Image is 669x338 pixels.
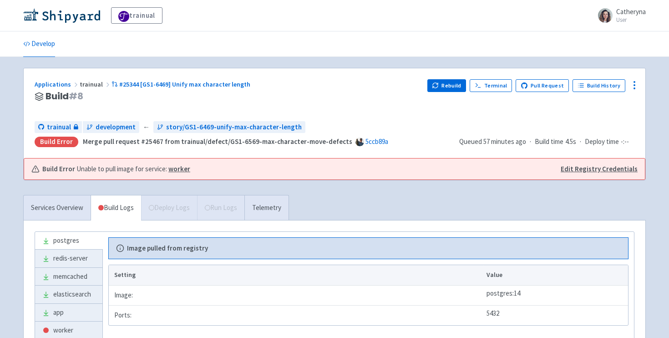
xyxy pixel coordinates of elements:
div: Build Error [35,137,78,147]
a: redis-server [35,250,102,267]
a: postgres [35,232,102,250]
td: 5432 [483,305,628,325]
span: ← [143,122,150,133]
span: Build time [535,137,563,147]
a: Build History [573,79,625,92]
a: Develop [23,31,55,57]
a: elasticsearch [35,286,102,303]
span: development [96,122,136,133]
button: Rebuild [427,79,466,92]
span: trainual [47,122,71,133]
a: development [83,121,139,133]
th: Setting [109,265,483,285]
a: worker [168,164,190,173]
a: Services Overview [24,195,91,220]
a: Catheryna User [593,8,646,23]
a: trainual [35,121,82,133]
a: Pull Request [516,79,569,92]
strong: Merge pull request #25467 from trainual/defect/GS1-6569-max-character-move-defects [83,137,352,146]
a: Edit Registry Credentials [561,164,638,174]
span: # 8 [69,90,83,102]
a: Build Logs [91,195,141,220]
small: User [616,17,646,23]
a: #25344 [GS1-6469] Unify max character length [111,80,252,88]
span: Build [46,91,83,102]
a: Terminal [470,79,512,92]
a: story/GS1-6469-unify-max-character-length [153,121,305,133]
img: Shipyard logo [23,8,100,23]
a: 5ccb89a [365,137,388,146]
span: trainual [80,80,111,88]
span: Unable to pull image for service: [76,164,190,174]
b: Build Error [42,164,75,174]
span: Queued [459,137,526,146]
th: Value [483,265,628,285]
span: Deploy time [585,137,619,147]
span: story/GS1-6469-unify-max-character-length [166,122,302,133]
time: 57 minutes ago [483,137,526,146]
a: app [35,304,102,322]
span: -:-- [621,137,629,147]
a: memcached [35,268,102,286]
td: postgres:14 [483,285,628,305]
span: Catheryna [616,7,646,16]
a: Telemetry [244,195,289,220]
span: 4.5s [565,137,576,147]
div: · · [459,137,634,147]
td: Ports: [109,305,483,325]
a: trainual [111,7,162,24]
td: Image: [109,285,483,305]
a: Applications [35,80,80,88]
b: Image pulled from registry [127,243,208,254]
